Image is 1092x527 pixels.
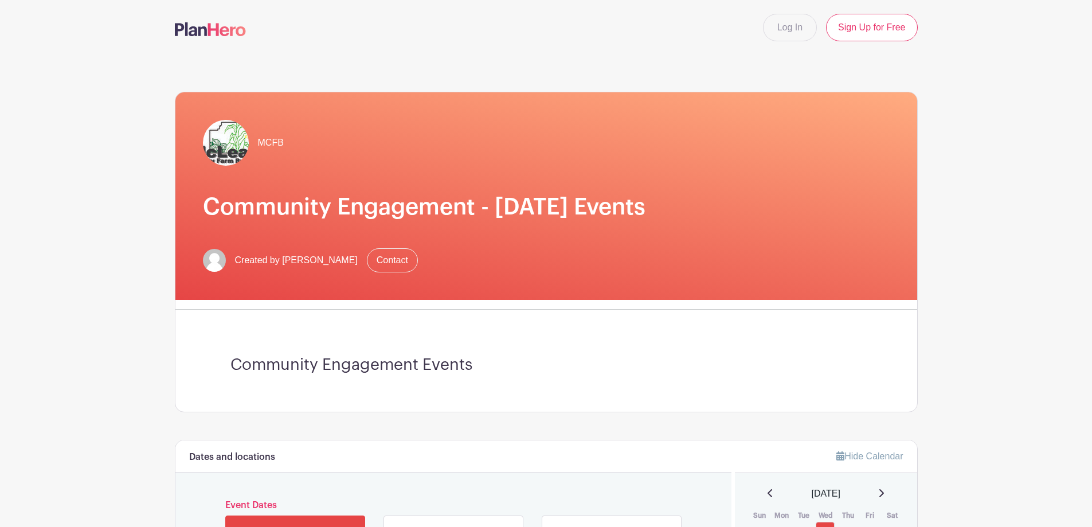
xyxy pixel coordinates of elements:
h6: Dates and locations [189,452,275,463]
a: Hide Calendar [836,451,903,461]
th: Sat [881,510,903,521]
h3: Community Engagement Events [230,356,862,375]
a: Contact [367,248,418,272]
a: Sign Up for Free [826,14,917,41]
th: Mon [771,510,793,521]
span: MCFB [258,136,284,150]
img: default-ce2991bfa6775e67f084385cd625a349d9dcbb7a52a09fb2fda1e96e2d18dcdb.png [203,249,226,272]
img: logo-507f7623f17ff9eddc593b1ce0a138ce2505c220e1c5a4e2b4648c50719b7d32.svg [175,22,246,36]
span: Created by [PERSON_NAME] [235,253,358,267]
th: Sun [749,510,771,521]
th: Wed [815,510,837,521]
span: [DATE] [812,487,840,501]
th: Thu [837,510,859,521]
th: Fri [859,510,882,521]
h1: Community Engagement - [DATE] Events [203,193,890,221]
a: Log In [763,14,817,41]
th: Tue [793,510,815,521]
img: mcfb_CMYK.jpg [203,120,249,166]
h6: Event Dates [223,500,684,511]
